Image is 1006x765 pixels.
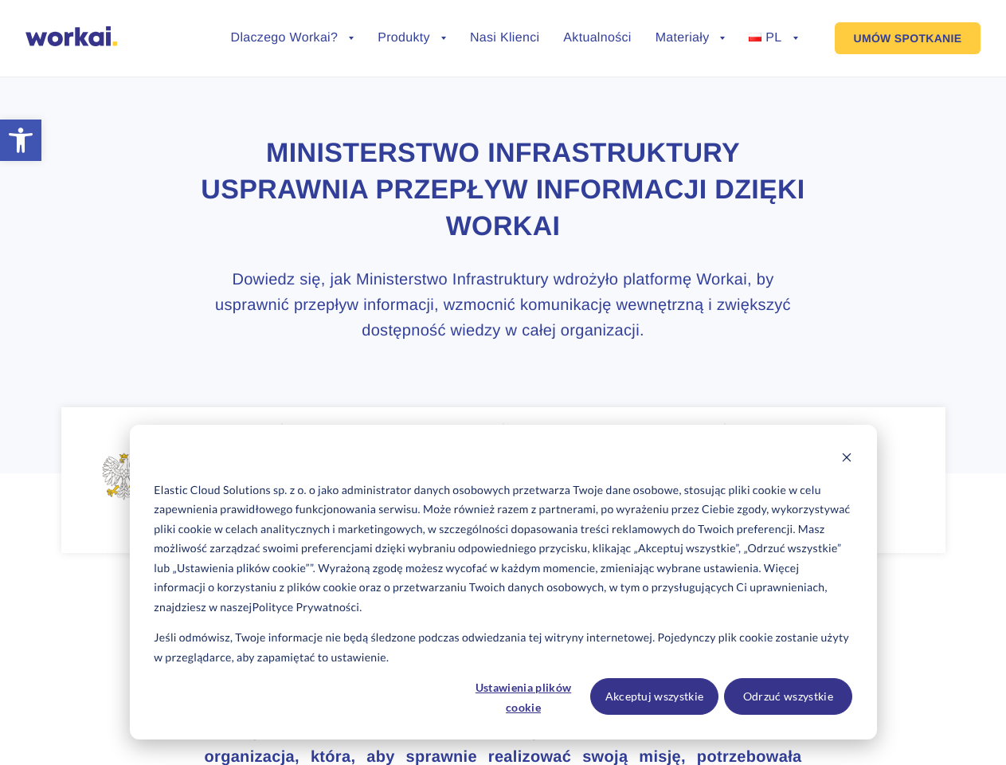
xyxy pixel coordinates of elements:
p: Jeśli odmówisz, Twoje informacje nie będą śledzone podczas odwiedzania tej witryny internetowej. ... [154,628,851,667]
button: Ustawienia plików cookie [462,678,585,715]
a: Materiały [656,32,726,45]
button: Odrzuć wszystkie [724,678,852,715]
button: Dismiss cookie banner [841,449,852,469]
p: Elastic Cloud Solutions sp. z o. o jako administrator danych osobowych przetwarza Twoje dane osob... [154,481,851,618]
button: Akceptuj wszystkie [590,678,718,715]
a: UMÓW SPOTKANIE [835,22,981,54]
h3: Dowiedz się, jak Ministerstwo Infrastruktury wdrożyło platformę Workai, by usprawnić przepływ inf... [194,267,812,343]
a: PL [749,32,797,45]
h1: Ministerstwo Infrastruktury usprawnia przepływ informacji dzięki Workai [194,135,812,245]
a: Polityce Prywatności. [252,598,362,618]
span: PL [765,31,781,45]
a: Aktualności [563,32,631,45]
div: Cookie banner [130,425,877,739]
a: Dlaczego Workai? [231,32,354,45]
a: Nasi Klienci [470,32,539,45]
a: Produkty [378,32,446,45]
